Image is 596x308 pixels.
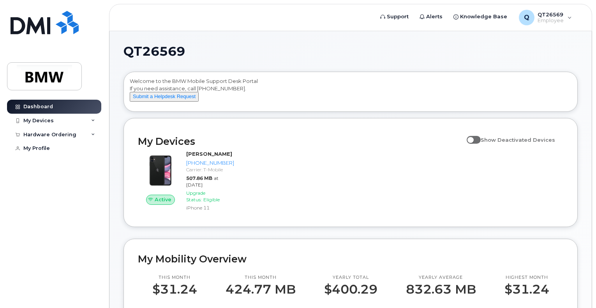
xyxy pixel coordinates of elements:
p: This month [226,275,296,281]
a: Submit a Helpdesk Request [130,93,199,99]
p: $31.24 [152,282,197,296]
p: $31.24 [504,282,549,296]
h2: My Devices [138,136,463,147]
img: iPhone_11.jpg [144,154,177,187]
p: This month [152,275,197,281]
div: [PHONE_NUMBER] [186,159,234,167]
p: Yearly total [324,275,377,281]
span: Show Deactivated Devices [481,137,555,143]
p: 424.77 MB [226,282,296,296]
span: QT26569 [123,46,185,57]
span: 507.86 MB [186,175,212,181]
h2: My Mobility Overview [138,253,563,265]
button: Submit a Helpdesk Request [130,92,199,102]
p: $400.29 [324,282,377,296]
span: Active [155,196,171,203]
div: Welcome to the BMW Mobile Support Desk Portal If you need assistance, call [PHONE_NUMBER]. [130,77,571,109]
div: Carrier: T-Mobile [186,166,234,173]
p: Highest month [504,275,549,281]
div: iPhone 11 [186,204,234,211]
a: Active[PERSON_NAME][PHONE_NUMBER]Carrier: T-Mobile507.86 MBat [DATE]Upgrade Status:EligibleiPhone 11 [138,150,237,213]
span: at [DATE] [186,175,219,188]
p: 832.63 MB [406,282,476,296]
input: Show Deactivated Devices [467,132,473,139]
span: Upgrade Status: [186,190,205,202]
span: Eligible [203,197,220,202]
strong: [PERSON_NAME] [186,151,232,157]
p: Yearly average [406,275,476,281]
